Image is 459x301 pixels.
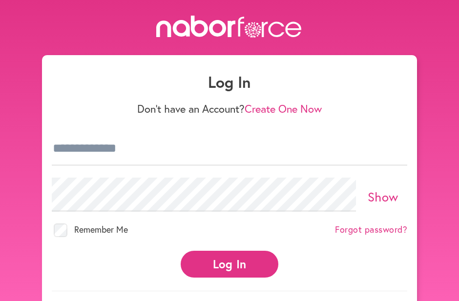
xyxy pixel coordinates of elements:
[52,73,407,91] h1: Log In
[181,251,278,278] button: Log In
[52,102,407,115] p: Don't have an Account?
[368,188,398,205] a: Show
[74,223,128,235] span: Remember Me
[245,101,322,116] a: Create One Now
[335,224,407,235] a: Forgot password?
